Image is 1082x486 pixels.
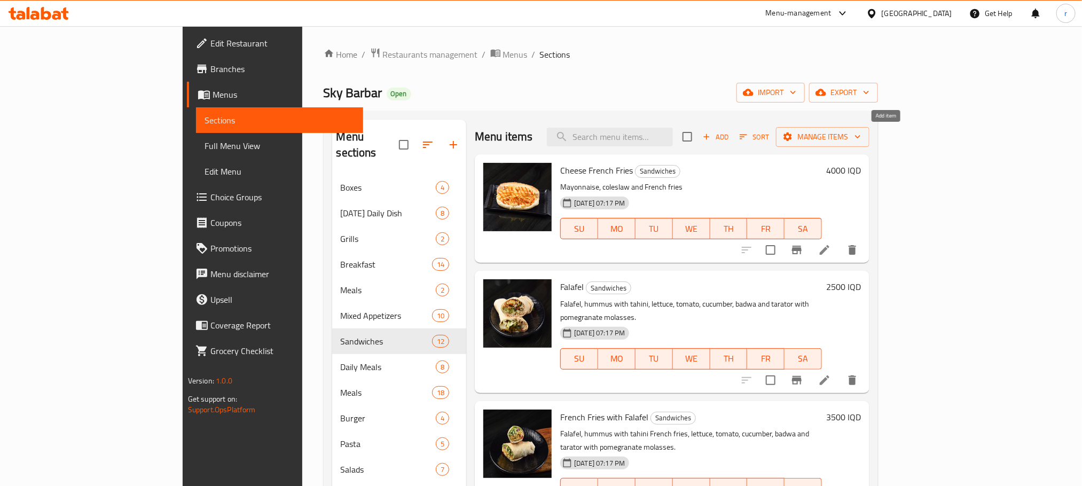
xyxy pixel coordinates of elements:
span: 5 [436,439,449,449]
span: TH [715,351,743,366]
span: FR [751,351,780,366]
span: 4 [436,183,449,193]
img: Cheese French Fries [483,163,552,231]
span: Grocery Checklist [210,344,355,357]
a: Branches [187,56,363,82]
span: Sandwiches [636,165,680,177]
button: Branch-specific-item [784,367,810,393]
div: [DATE] Daily Dish8 [332,200,467,226]
button: FR [747,218,785,239]
span: Sandwiches [651,412,695,424]
span: 2 [436,234,449,244]
span: 18 [433,388,449,398]
a: Choice Groups [187,184,363,210]
span: Branches [210,62,355,75]
div: items [436,360,449,373]
button: WE [673,218,710,239]
div: Sandwiches [635,165,680,178]
h6: 4000 IQD [826,163,861,178]
button: SU [560,218,598,239]
span: import [745,86,796,99]
span: Grills [341,232,436,245]
span: Sort items [733,129,776,145]
span: FR [751,221,780,237]
h6: 2500 IQD [826,279,861,294]
div: items [432,309,449,322]
button: SA [785,348,822,370]
span: Get support on: [188,392,237,406]
button: export [809,83,878,103]
span: Sections [205,114,355,127]
img: French Fries with Falafel [483,410,552,478]
button: TH [710,348,748,370]
div: Burger4 [332,405,467,431]
span: Restaurants management [383,48,478,61]
span: Daily Meals [341,360,436,373]
span: Choice Groups [210,191,355,203]
span: Upsell [210,293,355,306]
a: Edit menu item [818,374,831,387]
div: [GEOGRAPHIC_DATA] [882,7,952,19]
div: items [436,463,449,476]
a: Sections [196,107,363,133]
span: Sort sections [415,132,441,158]
button: MO [598,218,636,239]
span: Cheese French Fries [560,162,633,178]
span: 8 [436,362,449,372]
div: Menu-management [766,7,832,20]
span: WE [677,351,706,366]
span: Boxes [341,181,436,194]
button: TH [710,218,748,239]
h6: 3500 IQD [826,410,861,425]
a: Promotions [187,236,363,261]
div: items [436,207,449,220]
span: Edit Restaurant [210,37,355,50]
div: items [436,181,449,194]
a: Support.OpsPlatform [188,403,256,417]
span: [DATE] 07:17 PM [570,458,629,468]
span: Burger [341,412,436,425]
span: Select to update [759,239,782,261]
span: Falafel [560,279,584,295]
div: Meals2 [332,277,467,303]
h2: Menu sections [336,129,399,161]
button: Add section [441,132,466,158]
a: Menus [187,82,363,107]
div: items [436,412,449,425]
span: TU [640,351,669,366]
span: Breakfast [341,258,432,271]
span: Coverage Report [210,319,355,332]
span: Promotions [210,242,355,255]
span: Sort [740,131,769,143]
span: [DATE] Daily Dish [341,207,436,220]
div: Meals18 [332,380,467,405]
span: TU [640,221,669,237]
div: Salads7 [332,457,467,482]
span: Sections [540,48,570,61]
span: Add [701,131,730,143]
span: Select section [676,126,699,148]
span: Meals [341,284,436,296]
input: search [547,128,673,146]
div: Pasta5 [332,431,467,457]
span: French Fries with Falafel [560,409,648,425]
nav: breadcrumb [324,48,879,61]
div: Sandwiches [650,412,696,425]
div: Sandwiches12 [332,328,467,354]
span: Pasta [341,437,436,450]
span: 7 [436,465,449,475]
div: Grills2 [332,226,467,252]
button: TU [636,218,673,239]
a: Coupons [187,210,363,236]
span: Select all sections [393,134,415,156]
span: 10 [433,311,449,321]
a: Restaurants management [370,48,478,61]
span: TH [715,221,743,237]
span: SA [789,351,818,366]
